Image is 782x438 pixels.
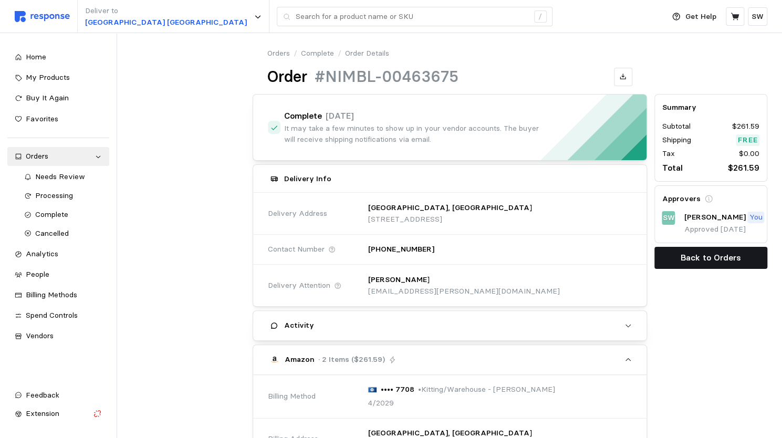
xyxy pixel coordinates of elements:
[662,134,691,146] p: Shipping
[268,244,325,255] span: Contact Number
[26,249,58,258] span: Analytics
[7,68,109,87] a: My Products
[85,5,247,17] p: Deliver to
[267,67,307,87] h1: Order
[368,398,393,409] p: 4/2029
[318,354,385,366] p: · 2 Items ($261.59)
[7,245,109,264] a: Analytics
[253,311,647,340] button: Activity
[285,354,315,366] p: Amazon
[738,134,758,146] p: Free
[267,48,290,59] a: Orders
[368,274,429,286] p: [PERSON_NAME]
[284,110,322,122] h4: Complete
[752,11,764,23] p: SW
[268,208,327,220] span: Delivery Address
[253,345,647,374] button: Amazon· 2 Items ($261.59)
[368,286,559,297] p: [EMAIL_ADDRESS][PERSON_NAME][DOMAIN_NAME]
[338,48,341,59] p: /
[7,147,109,166] a: Orders
[732,121,759,132] p: $261.59
[26,269,49,279] span: People
[301,48,334,59] a: Complete
[26,290,77,299] span: Billing Methods
[26,409,59,418] span: Extension
[7,265,109,284] a: People
[684,212,746,223] p: [PERSON_NAME]
[7,327,109,346] a: Vendors
[315,67,458,87] h1: #NIMBL-00463675
[368,244,434,255] p: [PHONE_NUMBER]
[26,390,59,400] span: Feedback
[685,11,716,23] p: Get Help
[284,123,540,145] p: It may take a few minutes to show up in your vendor accounts. The buyer will receive shipping not...
[17,168,110,186] a: Needs Review
[748,7,767,26] button: SW
[7,89,109,108] a: Buy It Again
[85,17,247,28] p: [GEOGRAPHIC_DATA] [GEOGRAPHIC_DATA]
[35,210,68,219] span: Complete
[268,280,330,291] span: Delivery Attention
[17,205,110,224] a: Complete
[749,212,763,223] p: You
[684,224,759,235] p: Approved [DATE]
[728,161,759,174] p: $261.59
[662,212,674,224] p: SW
[739,148,759,160] p: $0.00
[368,387,377,393] img: svg%3e
[7,110,109,129] a: Favorites
[35,172,85,181] span: Needs Review
[26,52,46,61] span: Home
[35,228,69,238] span: Cancelled
[26,151,91,162] div: Orders
[662,193,701,204] h5: Approvers
[654,247,767,269] button: Back to Orders
[17,186,110,205] a: Processing
[7,386,109,405] button: Feedback
[666,7,723,27] button: Get Help
[284,320,314,331] h5: Activity
[345,48,389,59] p: Order Details
[15,11,70,22] img: svg%3e
[26,114,58,123] span: Favorites
[662,121,691,132] p: Subtotal
[26,331,54,340] span: Vendors
[268,391,316,402] span: Billing Method
[7,286,109,305] a: Billing Methods
[368,202,531,214] p: [GEOGRAPHIC_DATA], [GEOGRAPHIC_DATA]
[7,306,109,325] a: Spend Controls
[17,224,110,243] a: Cancelled
[7,404,109,423] button: Extension
[368,214,531,225] p: [STREET_ADDRESS]
[7,48,109,67] a: Home
[26,93,69,102] span: Buy It Again
[534,11,547,23] div: /
[26,310,78,320] span: Spend Controls
[284,173,331,184] h5: Delivery Info
[681,251,741,264] p: Back to Orders
[662,161,683,174] p: Total
[26,72,70,82] span: My Products
[418,384,555,395] p: • Kitting/Warehouse - [PERSON_NAME]
[296,7,528,26] input: Search for a product name or SKU
[662,148,675,160] p: Tax
[381,384,414,395] p: •••• 7708
[326,109,354,122] p: [DATE]
[294,48,297,59] p: /
[662,102,759,113] h5: Summary
[35,191,73,200] span: Processing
